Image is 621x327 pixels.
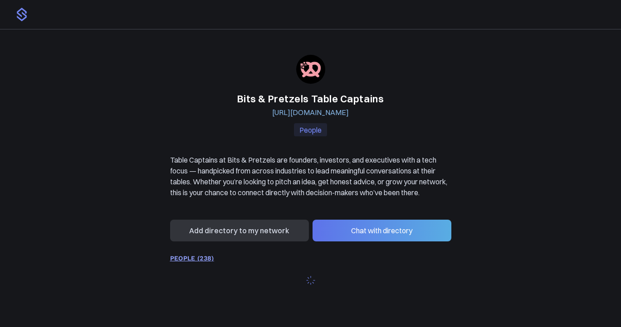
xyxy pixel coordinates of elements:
h1: Bits & Pretzels Table Captains [170,91,451,107]
p: Table Captains at Bits & Pretzels are founders, investors, and executives with a tech focus — han... [170,154,451,198]
p: People [294,123,327,136]
button: Chat with directory [313,220,451,241]
a: [URL][DOMAIN_NAME] [272,108,349,117]
img: bitsandpretzels.com [296,55,325,84]
img: logo.png [15,7,29,22]
a: PEOPLE (238) [170,255,214,262]
button: Add directory to my network [170,220,309,241]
